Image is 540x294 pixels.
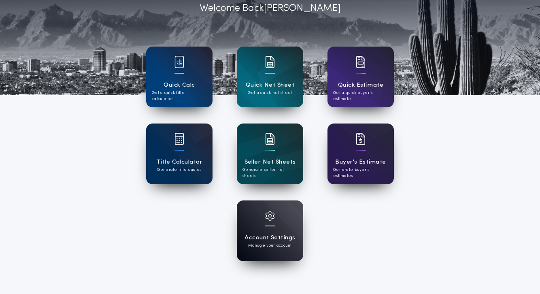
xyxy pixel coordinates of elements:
img: card icon [265,56,275,68]
p: Generate title quotes [157,167,201,173]
p: Generate buyer's estimates [333,167,388,179]
h1: Seller Net Sheets [244,158,296,167]
a: card iconBuyer's EstimateGenerate buyer's estimates [327,124,394,184]
h1: Buyer's Estimate [335,158,386,167]
img: card icon [356,133,366,145]
h1: Title Calculator [156,158,202,167]
p: Welcome Back [PERSON_NAME] [200,1,341,16]
a: card iconQuick Net SheetGet a quick net sheet [237,47,303,107]
a: card iconTitle CalculatorGenerate title quotes [146,124,213,184]
a: card iconSeller Net SheetsGenerate seller net sheets [237,124,303,184]
h1: Account Settings [244,233,295,243]
p: Get a quick net sheet [248,90,292,96]
h1: Quick Net Sheet [246,81,294,90]
h1: Quick Estimate [338,81,384,90]
p: Get a quick title calculation [152,90,207,102]
p: Get a quick buyer's estimate [333,90,388,102]
a: card iconQuick EstimateGet a quick buyer's estimate [327,47,394,107]
a: card iconAccount SettingsManage your account [237,200,303,261]
img: card icon [174,133,184,145]
img: card icon [356,56,366,68]
img: card icon [265,133,275,145]
img: card icon [174,56,184,68]
a: card iconQuick CalcGet a quick title calculation [146,47,213,107]
p: Manage your account [248,243,291,249]
h1: Quick Calc [164,81,195,90]
p: Generate seller net sheets [242,167,298,179]
img: card icon [265,211,275,221]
